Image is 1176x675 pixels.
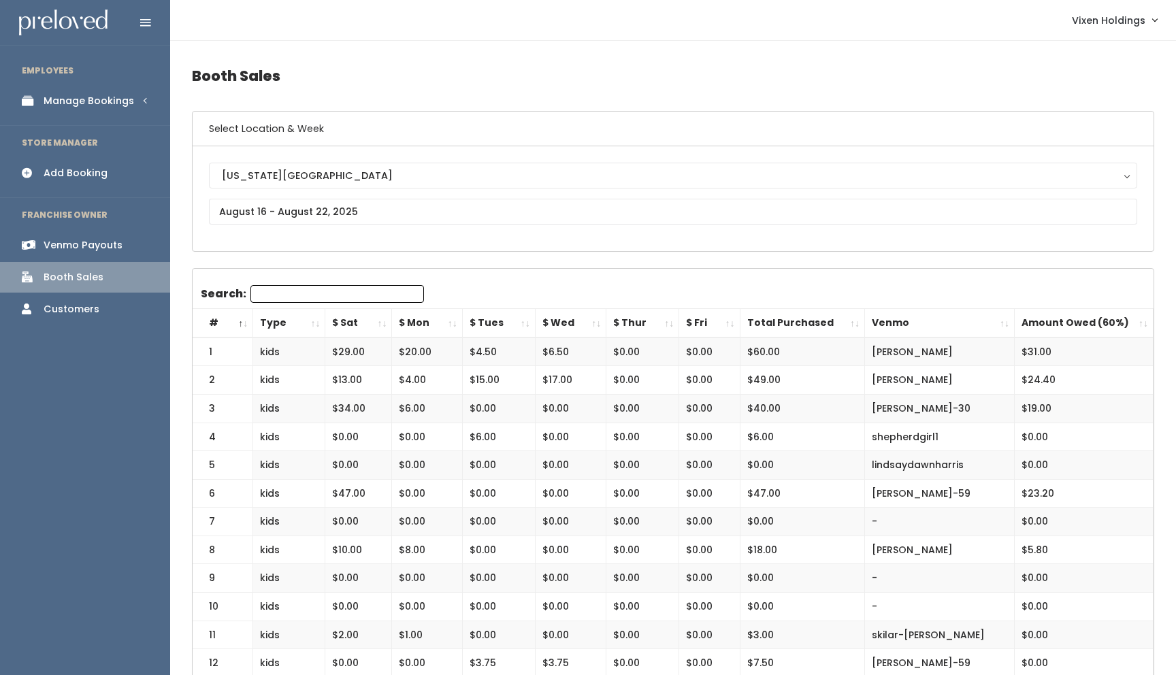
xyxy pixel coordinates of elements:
td: $0.00 [679,508,740,536]
td: $0.00 [462,394,535,423]
td: $0.00 [325,451,392,480]
td: $0.00 [325,593,392,621]
td: kids [253,508,325,536]
td: $29.00 [325,337,392,366]
td: kids [253,451,325,480]
td: $0.00 [679,451,740,480]
th: #: activate to sort column descending [193,309,253,337]
td: $0.00 [392,564,462,593]
td: 5 [193,451,253,480]
td: $10.00 [325,536,392,564]
td: $0.00 [679,593,740,621]
td: $0.00 [1014,508,1153,536]
td: $0.00 [462,621,535,649]
th: $ Wed: activate to sort column ascending [535,309,606,337]
input: Search: [250,285,424,303]
td: $0.00 [462,508,535,536]
td: 3 [193,394,253,423]
td: $47.00 [325,479,392,508]
td: kids [253,621,325,649]
td: 7 [193,508,253,536]
td: $19.00 [1014,394,1153,423]
td: $0.00 [535,451,606,480]
td: $6.00 [740,423,864,451]
th: $ Mon: activate to sort column ascending [392,309,462,337]
td: skilar-[PERSON_NAME] [865,621,1015,649]
th: Amount Owed (60%): activate to sort column ascending [1014,309,1153,337]
th: Total Purchased: activate to sort column ascending [740,309,864,337]
td: $0.00 [606,593,679,621]
td: $3.00 [740,621,864,649]
td: $0.00 [606,564,679,593]
td: $0.00 [535,593,606,621]
td: $5.80 [1014,536,1153,564]
td: [PERSON_NAME] [865,366,1015,395]
div: [US_STATE][GEOGRAPHIC_DATA] [222,168,1124,183]
td: $1.00 [392,621,462,649]
td: $0.00 [606,366,679,395]
td: $0.00 [606,479,679,508]
td: $0.00 [679,536,740,564]
td: $17.00 [535,366,606,395]
td: $0.00 [1014,621,1153,649]
th: Type: activate to sort column ascending [253,309,325,337]
td: $0.00 [392,479,462,508]
td: $0.00 [462,479,535,508]
td: 8 [193,536,253,564]
td: $18.00 [740,536,864,564]
td: $0.00 [606,451,679,480]
td: $40.00 [740,394,864,423]
td: $0.00 [535,508,606,536]
span: Vixen Holdings [1072,13,1145,28]
td: $6.50 [535,337,606,366]
td: $0.00 [679,479,740,508]
button: [US_STATE][GEOGRAPHIC_DATA] [209,163,1137,188]
td: $0.00 [392,593,462,621]
td: $60.00 [740,337,864,366]
td: $0.00 [325,508,392,536]
td: $0.00 [679,366,740,395]
td: $0.00 [606,621,679,649]
td: $0.00 [392,423,462,451]
td: 4 [193,423,253,451]
td: kids [253,479,325,508]
td: $20.00 [392,337,462,366]
td: [PERSON_NAME]-59 [865,479,1015,508]
td: $49.00 [740,366,864,395]
th: $ Thur: activate to sort column ascending [606,309,679,337]
td: $0.00 [462,593,535,621]
td: [PERSON_NAME] [865,337,1015,366]
h4: Booth Sales [192,57,1154,95]
td: $0.00 [535,423,606,451]
td: 1 [193,337,253,366]
td: $0.00 [740,564,864,593]
td: [PERSON_NAME]-30 [865,394,1015,423]
td: kids [253,394,325,423]
td: kids [253,536,325,564]
td: 9 [193,564,253,593]
td: $0.00 [606,394,679,423]
td: $6.00 [462,423,535,451]
td: kids [253,564,325,593]
td: $0.00 [1014,451,1153,480]
td: $0.00 [679,423,740,451]
td: $0.00 [535,621,606,649]
td: $6.00 [392,394,462,423]
td: $0.00 [462,564,535,593]
td: 11 [193,621,253,649]
td: $15.00 [462,366,535,395]
td: $24.40 [1014,366,1153,395]
td: - [865,564,1015,593]
td: $13.00 [325,366,392,395]
td: 10 [193,593,253,621]
td: $0.00 [679,394,740,423]
td: $34.00 [325,394,392,423]
th: $ Tues: activate to sort column ascending [462,309,535,337]
th: $ Fri: activate to sort column ascending [679,309,740,337]
td: lindsaydawnharris [865,451,1015,480]
div: Venmo Payouts [44,238,122,252]
td: $0.00 [740,593,864,621]
td: $0.00 [679,621,740,649]
div: Manage Bookings [44,94,134,108]
td: $0.00 [1014,564,1153,593]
